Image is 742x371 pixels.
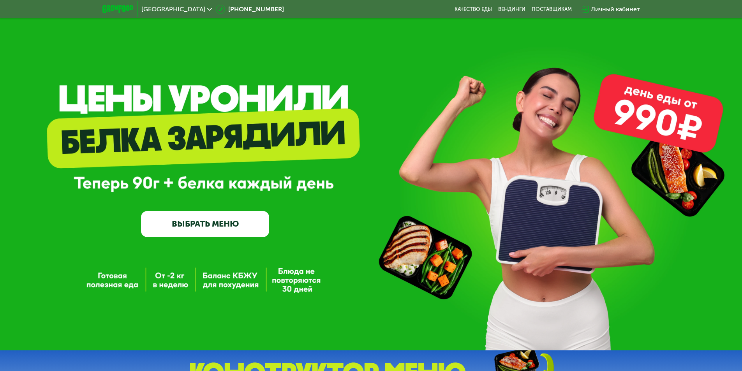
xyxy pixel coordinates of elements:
[455,6,492,12] a: Качество еды
[141,6,205,12] span: [GEOGRAPHIC_DATA]
[216,5,284,14] a: [PHONE_NUMBER]
[498,6,525,12] a: Вендинги
[591,5,640,14] div: Личный кабинет
[532,6,572,12] div: поставщикам
[141,211,269,237] a: ВЫБРАТЬ МЕНЮ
